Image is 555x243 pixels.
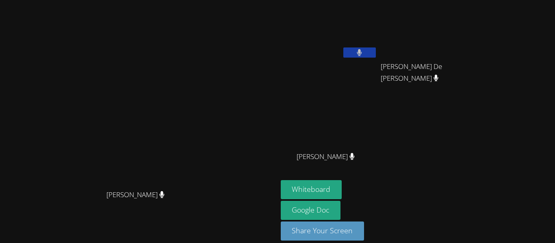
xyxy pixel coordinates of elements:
[281,221,364,241] button: Share Your Screen
[281,201,341,220] a: Google Doc
[281,180,342,199] button: Whiteboard
[106,189,165,201] span: [PERSON_NAME]
[297,151,355,163] span: [PERSON_NAME]
[381,61,471,84] span: [PERSON_NAME] De [PERSON_NAME]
